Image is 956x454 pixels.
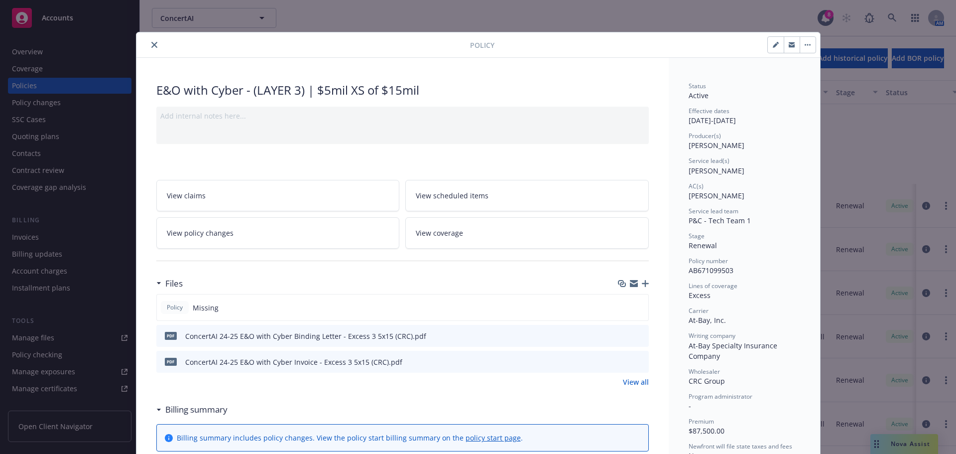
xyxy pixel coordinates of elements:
span: View policy changes [167,228,234,238]
span: Premium [689,417,714,426]
span: Lines of coverage [689,282,737,290]
span: Producer(s) [689,132,721,140]
span: Active [689,91,709,100]
span: [PERSON_NAME] [689,141,744,150]
div: Billing summary [156,403,228,416]
div: Add internal notes here... [160,111,645,121]
div: ConcertAI 24-25 E&O with Cyber Invoice - Excess 3 5x15 (CRC).pdf [185,357,402,367]
button: download file [620,357,628,367]
span: Program administrator [689,392,752,401]
span: At-Bay, Inc. [689,315,726,325]
span: - [689,401,691,411]
span: CRC Group [689,376,725,386]
span: $87,500.00 [689,426,724,436]
div: ConcertAI 24-25 E&O with Cyber Binding Letter - Excess 3 5x15 (CRC).pdf [185,331,426,341]
a: View claims [156,180,400,211]
div: Excess [689,290,800,301]
button: preview file [636,357,645,367]
a: policy start page [466,433,521,443]
h3: Billing summary [165,403,228,416]
button: preview file [636,331,645,341]
span: pdf [165,332,177,339]
span: Service lead team [689,207,738,215]
span: View coverage [416,228,463,238]
span: Wholesaler [689,367,720,376]
span: View scheduled items [416,190,488,201]
span: AB671099503 [689,266,733,275]
span: Policy [470,40,494,50]
span: [PERSON_NAME] [689,191,744,200]
h3: Files [165,277,183,290]
span: Status [689,82,706,90]
span: Renewal [689,241,717,250]
span: [PERSON_NAME] [689,166,744,175]
span: Newfront will file state taxes and fees [689,442,792,451]
span: P&C - Tech Team 1 [689,216,751,225]
button: download file [620,331,628,341]
span: pdf [165,358,177,365]
a: View all [623,377,649,387]
span: Missing [193,303,219,313]
span: Stage [689,232,705,240]
div: [DATE] - [DATE] [689,107,800,126]
span: Effective dates [689,107,729,115]
span: Writing company [689,331,735,340]
div: Files [156,277,183,290]
span: Policy [165,303,185,312]
span: Service lead(s) [689,156,729,165]
a: View coverage [405,217,649,249]
button: close [148,39,160,51]
div: E&O with Cyber - (LAYER 3) | $5mil XS of $15mil [156,82,649,99]
span: At-Bay Specialty Insurance Company [689,341,779,361]
span: Carrier [689,306,709,315]
div: Billing summary includes policy changes. View the policy start billing summary on the . [177,433,523,443]
span: AC(s) [689,182,704,190]
span: Policy number [689,257,728,265]
a: View policy changes [156,217,400,249]
a: View scheduled items [405,180,649,211]
span: View claims [167,190,206,201]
